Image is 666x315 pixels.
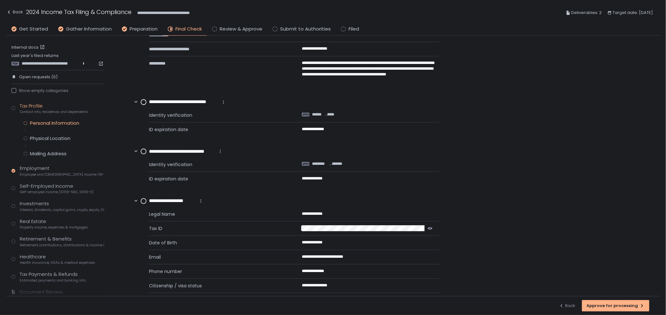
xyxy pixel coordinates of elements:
[175,25,202,33] span: Final Check
[149,254,287,260] span: Email
[20,271,86,283] div: Tax Payments & Refunds
[149,283,287,289] span: Citizenship / visa status
[149,161,287,168] span: Identity verification
[613,9,653,17] span: Target date: [DATE]
[149,268,287,275] span: Phone number
[20,218,88,230] div: Real Estate
[20,102,88,115] div: Tax Profile
[149,112,287,118] span: Identity verification
[559,300,576,311] button: Back
[149,211,287,217] span: Legal Name
[20,207,104,212] span: Interest, dividends, capital gains, crypto, equity (1099s, K-1s)
[30,150,67,157] div: Mailing Address
[149,176,287,182] span: ID expiration date
[11,45,46,50] a: Internal docs
[220,25,262,33] span: Review & Approve
[20,165,104,177] div: Employment
[20,109,88,114] span: Contact info, residence, and dependents
[20,172,104,177] span: Employee and [DEMOGRAPHIC_DATA] income (W-2s)
[559,303,576,309] div: Back
[66,25,112,33] span: Gather Information
[20,260,95,265] span: Health insurance, HSAs & medical expenses
[26,8,131,16] h1: 2024 Income Tax Filing & Compliance
[6,8,23,18] button: Back
[149,240,287,246] span: Date of Birth
[20,253,95,265] div: Healthcare
[30,120,79,126] div: Personal Information
[20,183,94,195] div: Self-Employed Income
[130,25,158,33] span: Preparation
[571,9,602,17] span: Deliverables: 2
[587,303,645,309] div: Approve for processing
[149,225,286,232] span: Tax ID
[19,74,58,80] span: Open requests (0)
[280,25,331,33] span: Submit to Authorities
[20,200,104,212] div: Investments
[19,25,48,33] span: Get Started
[349,25,359,33] span: Filed
[30,135,70,142] div: Physical Location
[582,300,649,311] button: Approve for processing
[20,289,63,296] div: Document Review
[149,126,287,133] span: ID expiration date
[11,53,104,66] div: Last year's filed returns
[20,225,88,230] span: Property income, expenses & mortgages
[20,278,86,283] span: Estimated payments and banking info
[20,190,94,194] span: Self-employed income (1099-NEC, 1099-K)
[20,235,104,248] div: Retirement & Benefits
[20,243,104,248] span: Retirement contributions, distributions & income (1099-R, 5498)
[6,8,23,16] div: Back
